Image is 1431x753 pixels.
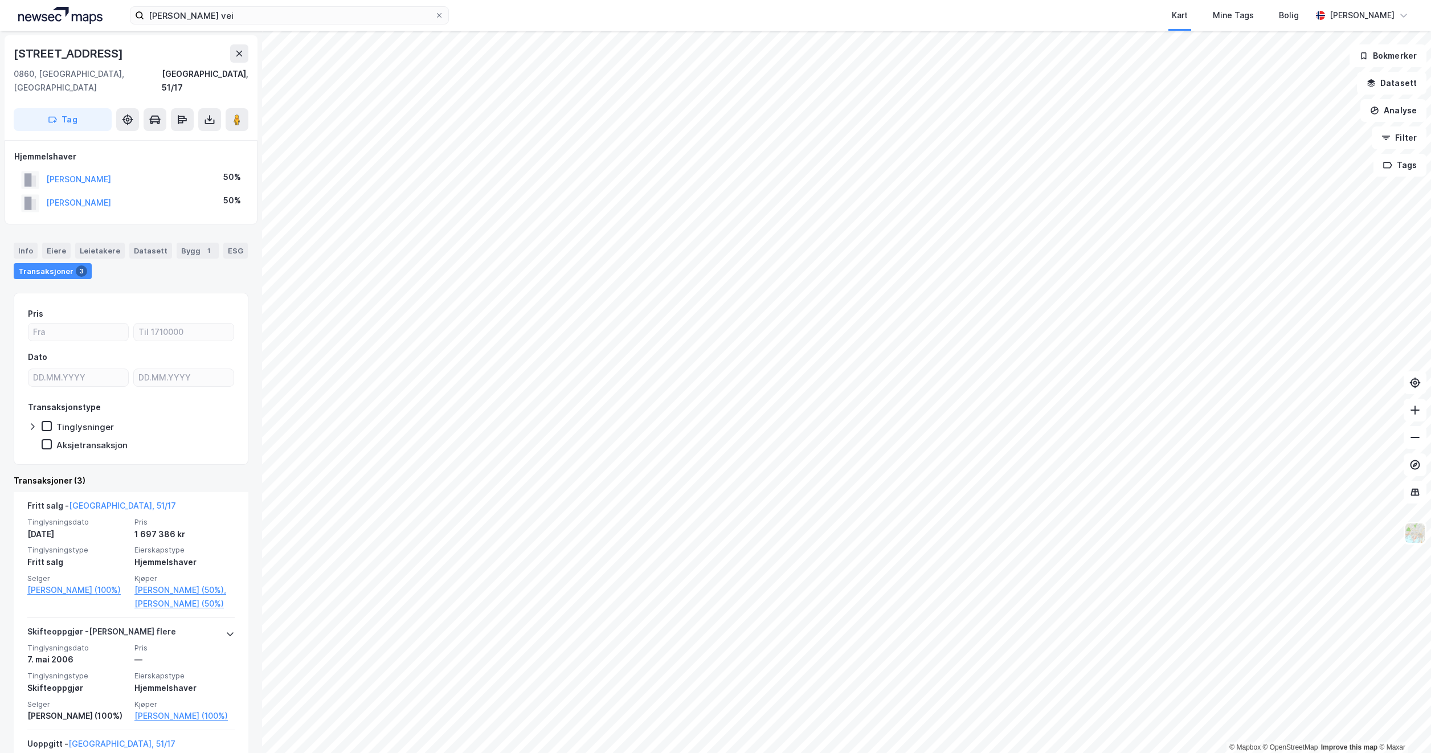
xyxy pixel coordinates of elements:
div: 50% [223,170,241,184]
div: Kart [1172,9,1188,22]
a: Improve this map [1321,743,1377,751]
span: Kjøper [134,574,235,583]
div: — [134,653,235,666]
div: Pris [28,307,43,321]
a: [PERSON_NAME] (100%) [134,709,235,723]
div: Transaksjonstype [28,400,101,414]
div: Aksjetransaksjon [56,440,128,451]
div: Dato [28,350,47,364]
a: [PERSON_NAME] (50%) [134,597,235,611]
input: DD.MM.YYYY [28,369,128,386]
button: Analyse [1360,99,1426,122]
div: 3 [76,265,87,277]
span: Pris [134,517,235,527]
div: Transaksjoner (3) [14,474,248,488]
span: Eierskapstype [134,671,235,681]
div: Fritt salg - [27,499,176,517]
div: Hjemmelshaver [14,150,248,163]
a: [GEOGRAPHIC_DATA], 51/17 [68,739,175,748]
div: ESG [223,243,248,259]
div: Kontrollprogram for chat [1374,698,1431,753]
input: Søk på adresse, matrikkel, gårdeiere, leietakere eller personer [144,7,435,24]
div: Eiere [42,243,71,259]
div: Skifteoppgjør - [PERSON_NAME] flere [27,625,176,643]
button: Datasett [1357,72,1426,95]
div: [DATE] [27,527,128,541]
span: Tinglysningsdato [27,643,128,653]
button: Tags [1373,154,1426,177]
span: Tinglysningsdato [27,517,128,527]
div: 0860, [GEOGRAPHIC_DATA], [GEOGRAPHIC_DATA] [14,67,162,95]
div: Bolig [1279,9,1299,22]
iframe: Chat Widget [1374,698,1431,753]
span: Pris [134,643,235,653]
div: [STREET_ADDRESS] [14,44,125,63]
div: 1 697 386 kr [134,527,235,541]
input: Til 1710000 [134,324,234,341]
img: Z [1404,522,1426,544]
input: DD.MM.YYYY [134,369,234,386]
div: Hjemmelshaver [134,681,235,695]
div: Fritt salg [27,555,128,569]
div: [PERSON_NAME] [1330,9,1395,22]
div: Info [14,243,38,259]
div: [GEOGRAPHIC_DATA], 51/17 [162,67,248,95]
div: Skifteoppgjør [27,681,128,695]
div: 50% [223,194,241,207]
div: Mine Tags [1213,9,1254,22]
div: 1 [203,245,214,256]
div: Leietakere [75,243,125,259]
div: Transaksjoner [14,263,92,279]
div: [PERSON_NAME] (100%) [27,709,128,723]
span: Selger [27,574,128,583]
span: Eierskapstype [134,545,235,555]
img: logo.a4113a55bc3d86da70a041830d287a7e.svg [18,7,103,24]
input: Fra [28,324,128,341]
a: [PERSON_NAME] (50%), [134,583,235,597]
div: Datasett [129,243,172,259]
span: Tinglysningstype [27,671,128,681]
a: [PERSON_NAME] (100%) [27,583,128,597]
a: [GEOGRAPHIC_DATA], 51/17 [69,501,176,510]
span: Kjøper [134,699,235,709]
div: 7. mai 2006 [27,653,128,666]
button: Filter [1372,126,1426,149]
button: Bokmerker [1350,44,1426,67]
div: Bygg [177,243,219,259]
a: OpenStreetMap [1263,743,1318,751]
a: Mapbox [1229,743,1261,751]
div: Tinglysninger [56,421,114,432]
button: Tag [14,108,112,131]
span: Selger [27,699,128,709]
span: Tinglysningstype [27,545,128,555]
div: Hjemmelshaver [134,555,235,569]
